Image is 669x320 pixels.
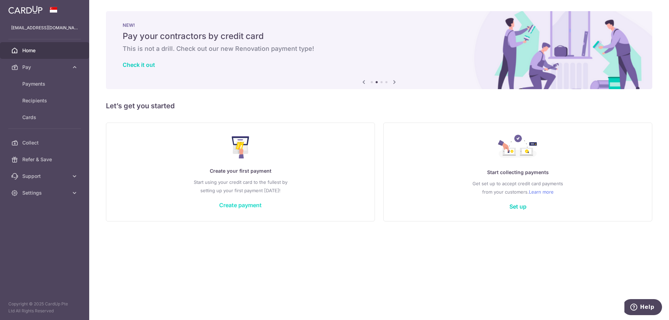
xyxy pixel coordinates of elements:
img: Renovation banner [106,11,652,89]
a: Create payment [219,202,262,209]
img: Collect Payment [498,135,538,160]
a: Set up [509,203,526,210]
a: Check it out [123,61,155,68]
a: Learn more [529,188,554,196]
img: Make Payment [232,136,249,158]
span: Home [22,47,68,54]
span: Collect [22,139,68,146]
h5: Pay your contractors by credit card [123,31,636,42]
p: NEW! [123,22,636,28]
span: Refer & Save [22,156,68,163]
iframe: Opens a widget where you can find more information [624,299,662,317]
span: Cards [22,114,68,121]
span: Settings [22,189,68,196]
p: Get set up to accept credit card payments from your customers. [398,179,638,196]
p: Start using your credit card to the fullest by setting up your first payment [DATE]! [120,178,361,195]
p: Create your first payment [120,167,361,175]
img: CardUp [8,6,43,14]
p: [EMAIL_ADDRESS][DOMAIN_NAME] [11,24,78,31]
h5: Let’s get you started [106,100,652,111]
span: Pay [22,64,68,71]
span: Payments [22,80,68,87]
h6: This is not a drill. Check out our new Renovation payment type! [123,45,636,53]
p: Start collecting payments [398,168,638,177]
span: Recipients [22,97,68,104]
span: Support [22,173,68,180]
